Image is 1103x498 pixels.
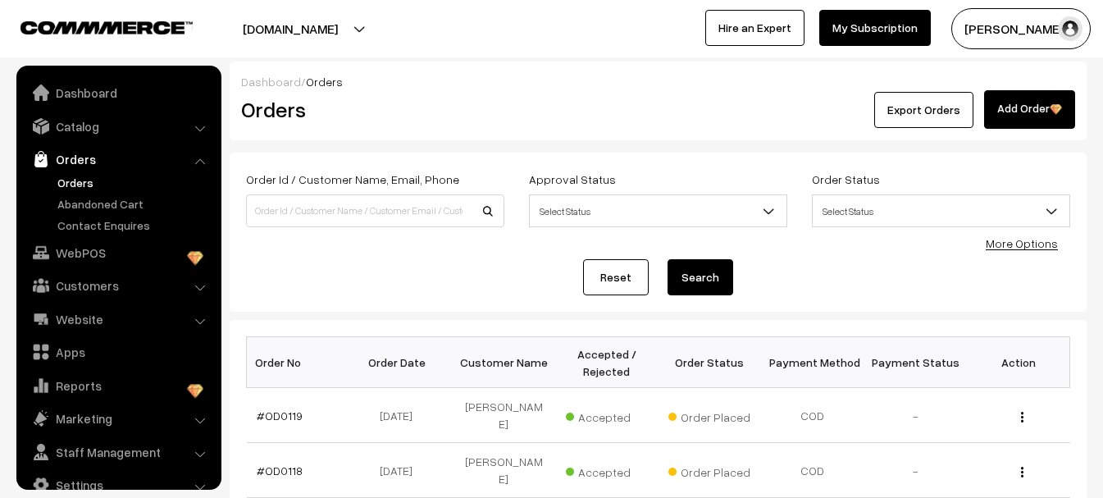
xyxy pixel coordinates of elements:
th: Action [967,337,1070,388]
h2: Orders [241,97,503,122]
a: Reports [21,371,216,400]
label: Order Id / Customer Name, Email, Phone [246,171,459,188]
img: Menu [1021,467,1023,477]
span: Order Placed [668,404,750,426]
th: Customer Name [453,337,556,388]
td: COD [761,443,864,498]
a: Orders [53,174,216,191]
span: Accepted [566,459,648,481]
td: [DATE] [349,443,453,498]
a: Contact Enquires [53,217,216,234]
span: Select Status [813,197,1069,226]
a: Orders [21,144,216,174]
button: Search [668,259,733,295]
a: COMMMERCE [21,16,164,36]
input: Order Id / Customer Name / Customer Email / Customer Phone [246,194,504,227]
img: Menu [1021,412,1023,423]
a: #OD0119 [257,409,303,423]
span: Select Status [529,194,787,227]
td: COD [761,388,864,443]
th: Order Date [349,337,453,388]
label: Order Status [812,171,880,188]
a: Dashboard [241,75,301,89]
a: More Options [986,236,1058,250]
div: / [241,73,1075,90]
a: Reset [583,259,649,295]
a: Dashboard [21,78,216,107]
a: Staff Management [21,437,216,467]
button: [PERSON_NAME] [951,8,1091,49]
span: Select Status [530,197,786,226]
th: Order Status [659,337,762,388]
td: [DATE] [349,388,453,443]
a: My Subscription [819,10,931,46]
a: Marketing [21,404,216,433]
button: [DOMAIN_NAME] [185,8,395,49]
td: [PERSON_NAME] [453,388,556,443]
label: Approval Status [529,171,616,188]
a: Catalog [21,112,216,141]
a: Customers [21,271,216,300]
img: COMMMERCE [21,21,193,34]
a: Hire an Expert [705,10,804,46]
a: Add Order [984,90,1075,129]
span: Select Status [812,194,1070,227]
th: Payment Status [864,337,968,388]
a: #OD0118 [257,464,303,477]
th: Accepted / Rejected [555,337,659,388]
th: Order No [247,337,350,388]
td: - [864,388,968,443]
a: Abandoned Cart [53,195,216,212]
span: Accepted [566,404,648,426]
img: user [1058,16,1082,41]
th: Payment Method [761,337,864,388]
td: - [864,443,968,498]
td: [PERSON_NAME] [453,443,556,498]
span: Order Placed [668,459,750,481]
button: Export Orders [874,92,973,128]
a: Website [21,304,216,334]
a: Apps [21,337,216,367]
a: WebPOS [21,238,216,267]
span: Orders [306,75,343,89]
